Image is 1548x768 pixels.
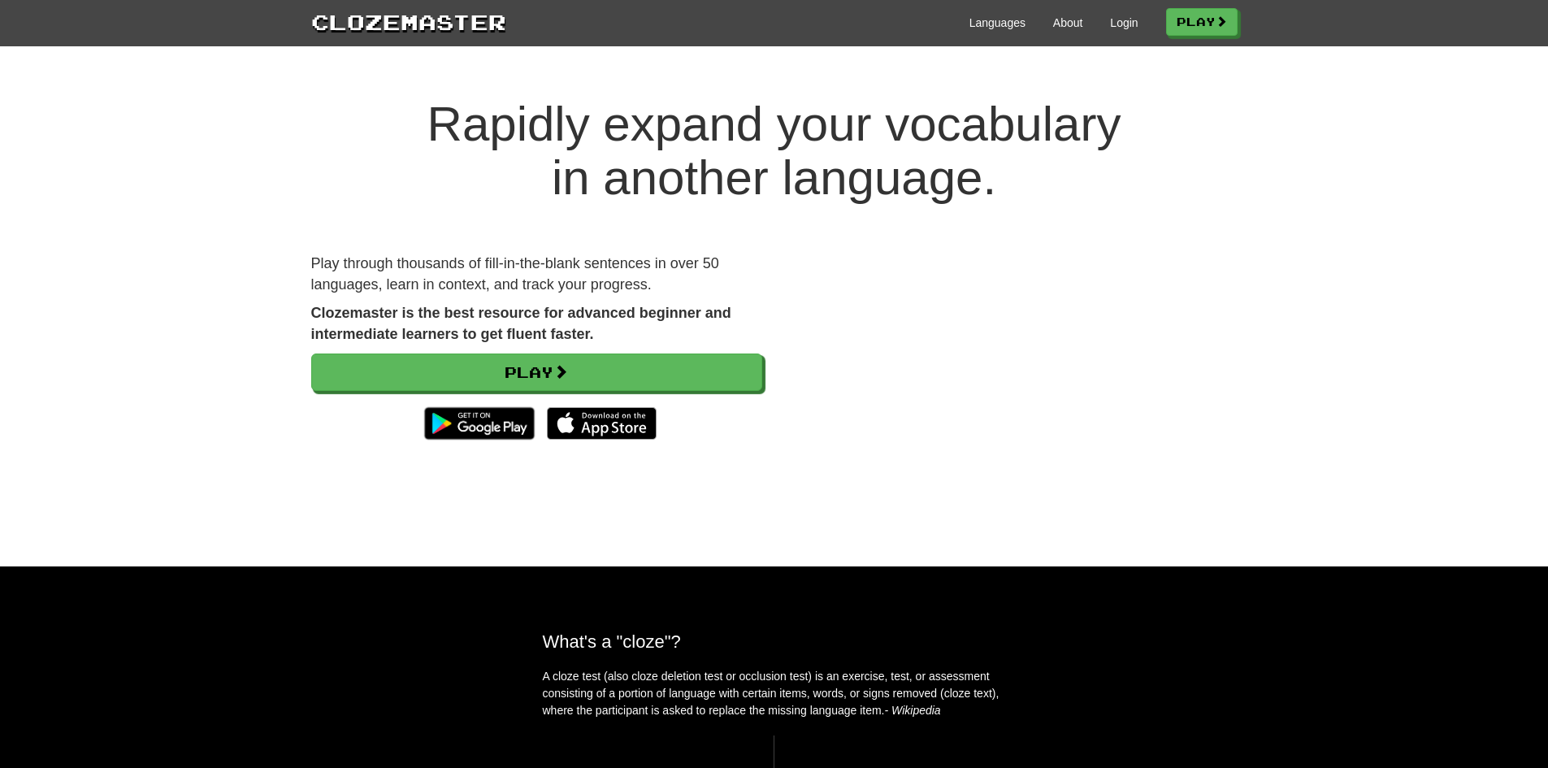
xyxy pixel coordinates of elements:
[1053,15,1083,31] a: About
[416,399,542,448] img: Get it on Google Play
[1166,8,1238,36] a: Play
[547,407,657,440] img: Download_on_the_App_Store_Badge_US-UK_135x40-25178aeef6eb6b83b96f5f2d004eda3bffbb37122de64afbaef7...
[1110,15,1138,31] a: Login
[311,7,506,37] a: Clozemaster
[543,668,1006,719] p: A cloze test (also cloze deletion test or occlusion test) is an exercise, test, or assessment con...
[311,254,762,295] p: Play through thousands of fill-in-the-blank sentences in over 50 languages, learn in context, and...
[969,15,1025,31] a: Languages
[311,305,731,342] strong: Clozemaster is the best resource for advanced beginner and intermediate learners to get fluent fa...
[885,704,941,717] em: - Wikipedia
[311,354,762,391] a: Play
[543,631,1006,652] h2: What's a "cloze"?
